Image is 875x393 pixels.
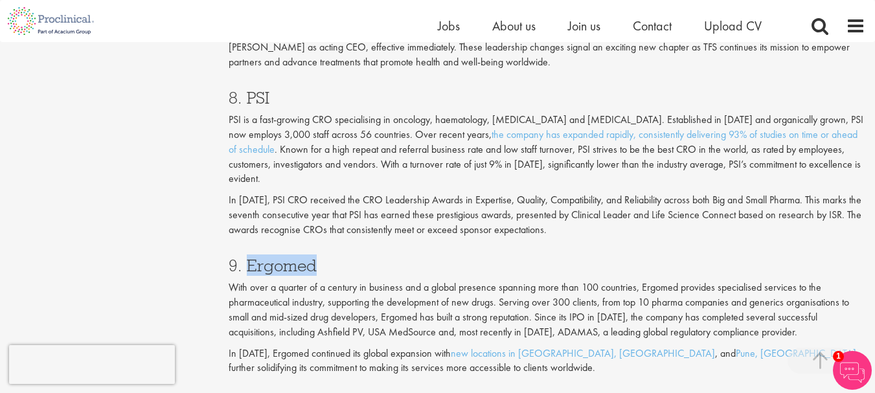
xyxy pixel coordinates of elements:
span: 1 [833,351,844,362]
a: Pune, [GEOGRAPHIC_DATA] [736,346,856,360]
a: Jobs [438,17,460,34]
a: the company has expanded rapidly, consistently delivering 93% of studies on time or ahead of sche... [229,128,858,156]
iframe: reCAPTCHA [9,345,175,384]
p: In [DATE], Ergomed continued its global expansion with , and , further solidifying its commitment... [229,346,865,376]
a: new locations in [GEOGRAPHIC_DATA], [GEOGRAPHIC_DATA] [451,346,715,360]
p: Most recently, , appointing [PERSON_NAME] as Chairman of the Board and [PERSON_NAME] as acting CE... [229,25,865,70]
a: Contact [633,17,672,34]
p: PSI is a fast-growing CRO specialising in oncology, haematology, [MEDICAL_DATA] and [MEDICAL_DATA... [229,113,865,186]
a: Join us [568,17,600,34]
h3: 8. PSI [229,89,865,106]
a: About us [492,17,536,34]
p: With over a quarter of a century in business and a global presence spanning more than 100 countri... [229,280,865,339]
h3: 9. Ergomed [229,257,865,274]
p: In [DATE], PSI CRO received the CRO Leadership Awards in Expertise, Quality, Compatibility, and R... [229,193,865,238]
img: Chatbot [833,351,872,390]
a: Upload CV [704,17,762,34]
